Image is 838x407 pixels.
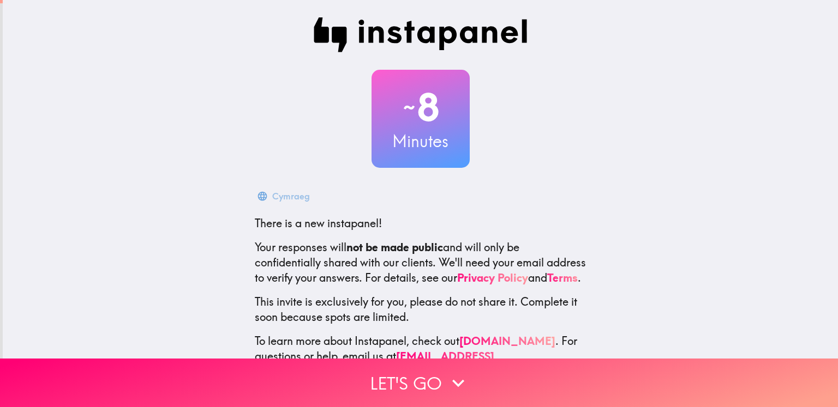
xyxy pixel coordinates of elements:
a: Privacy Policy [457,271,528,284]
h2: 8 [372,85,470,130]
div: Cymraeg [272,189,310,204]
p: Your responses will and will only be confidentially shared with our clients. We'll need your emai... [255,240,586,285]
p: To learn more about Instapanel, check out . For questions or help, email us at . [255,333,586,379]
h3: Minutes [372,130,470,153]
span: ~ [402,91,417,124]
span: There is a new instapanel! [255,216,382,230]
p: This invite is exclusively for you, please do not share it. Complete it soon because spots are li... [255,294,586,325]
a: [DOMAIN_NAME] [459,334,555,348]
a: Terms [547,271,578,284]
b: not be made public [346,240,443,254]
button: Cymraeg [255,185,314,207]
img: Instapanel [314,17,528,52]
